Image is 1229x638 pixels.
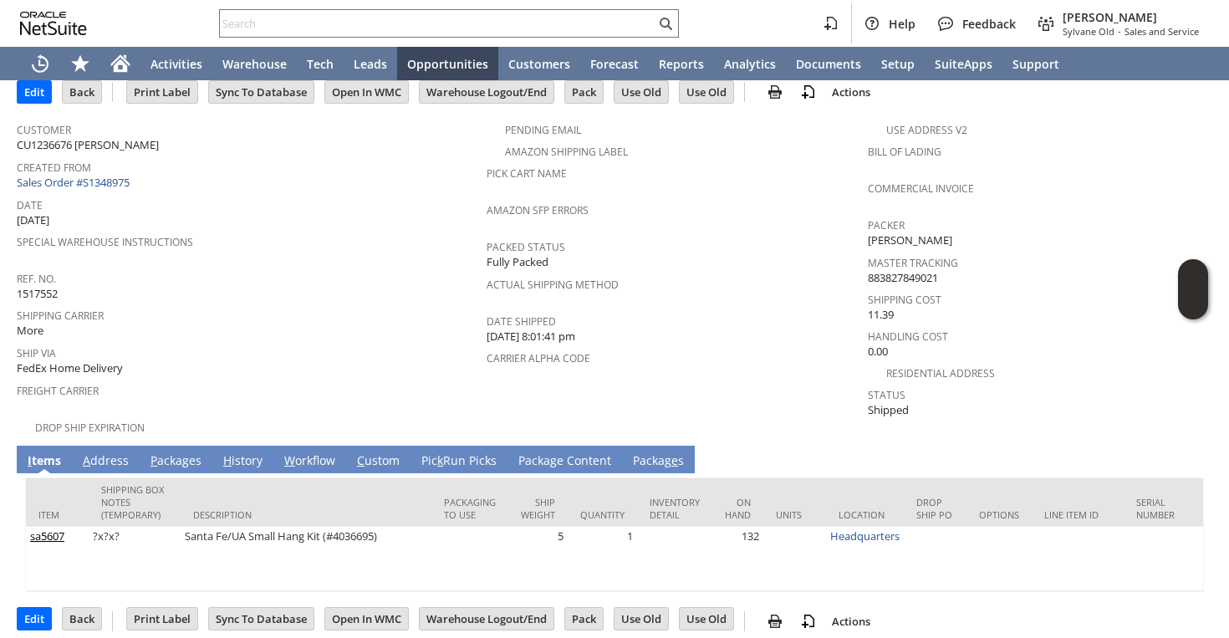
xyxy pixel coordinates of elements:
a: Tech [297,47,344,80]
a: Handling Cost [868,329,948,344]
svg: Home [110,54,130,74]
span: Activities [150,56,202,72]
a: Warehouse [212,47,297,80]
a: Customer [17,123,71,137]
span: Help [889,16,915,32]
a: Packer [868,218,905,232]
a: Workflow [280,452,339,471]
a: Recent Records [20,47,60,80]
span: [DATE] [17,212,49,228]
a: Customers [498,47,580,80]
input: Use Old [614,81,668,103]
img: print.svg [765,611,785,631]
div: Description [193,508,419,521]
a: Custom [353,452,404,471]
span: FedEx Home Delivery [17,360,123,376]
a: Documents [786,47,871,80]
span: CU1236676 [PERSON_NAME] [17,137,159,153]
a: Carrier Alpha Code [487,351,590,365]
span: Setup [881,56,915,72]
a: Actions [825,614,877,629]
input: Print Label [127,608,197,630]
a: Commercial Invoice [868,181,974,196]
div: Serial Number [1136,496,1203,521]
a: Support [1002,47,1069,80]
div: Drop Ship PO [916,496,954,521]
span: Customers [508,56,570,72]
span: Warehouse [222,56,287,72]
span: Reports [659,56,704,72]
span: W [284,452,295,468]
a: Headquarters [830,528,900,544]
input: Sync To Database [209,608,314,630]
td: 1 [568,527,637,591]
a: SuiteApps [925,47,1002,80]
input: Edit [18,81,51,103]
input: Use Old [680,81,733,103]
input: Use Old [614,608,668,630]
iframe: Click here to launch Oracle Guided Learning Help Panel [1178,259,1208,319]
span: Documents [796,56,861,72]
div: Quantity [580,508,625,521]
a: Freight Carrier [17,384,99,398]
a: Ref. No. [17,272,56,286]
span: 1517552 [17,286,58,302]
svg: Shortcuts [70,54,90,74]
a: Date [17,198,43,212]
div: On Hand [725,496,751,521]
svg: logo [20,12,87,35]
a: Shipping Cost [868,293,941,307]
a: Packed Status [487,240,565,254]
a: Residential Address [886,366,995,380]
a: Address [79,452,133,471]
td: 132 [712,527,763,591]
div: Packaging to Use [444,496,496,521]
span: Analytics [724,56,776,72]
a: Amazon SFP Errors [487,203,589,217]
a: History [219,452,267,471]
span: Feedback [962,16,1016,32]
a: Date Shipped [487,314,556,329]
a: Analytics [714,47,786,80]
a: Status [868,388,905,402]
span: k [437,452,443,468]
span: [DATE] 8:01:41 pm [487,329,575,345]
a: Forecast [580,47,649,80]
div: Item [38,508,76,521]
div: Options [979,508,1019,521]
a: Leads [344,47,397,80]
a: Packages [146,452,206,471]
a: Package Content [514,452,615,471]
input: Back [63,81,101,103]
div: Shipping Box Notes (Temporary) [101,483,168,521]
span: Forecast [590,56,639,72]
a: Actions [825,84,877,100]
a: Home [100,47,140,80]
input: Open In WMC [325,81,408,103]
a: Drop Ship Expiration [35,421,145,435]
a: Pending Email [505,123,581,137]
input: Use Old [680,608,733,630]
span: 0.00 [868,344,888,360]
input: Pack [565,608,603,630]
span: Opportunities [407,56,488,72]
span: SuiteApps [935,56,992,72]
td: ?x?x? [89,527,181,591]
span: [PERSON_NAME] [868,232,952,248]
span: g [550,452,557,468]
a: Shipping Carrier [17,309,104,323]
a: Items [23,452,65,471]
span: 11.39 [868,307,894,323]
input: Open In WMC [325,608,408,630]
div: Location [839,508,891,521]
a: Pick Cart Name [487,166,567,181]
a: Master Tracking [868,256,958,270]
a: Actual Shipping Method [487,278,619,292]
a: Packages [629,452,688,471]
a: Sales Order #S1348975 [17,175,134,190]
img: add-record.svg [798,611,818,631]
span: H [223,452,232,468]
a: Ship Via [17,346,56,360]
img: add-record.svg [798,82,818,102]
span: Oracle Guided Learning Widget. To move around, please hold and drag [1178,290,1208,320]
